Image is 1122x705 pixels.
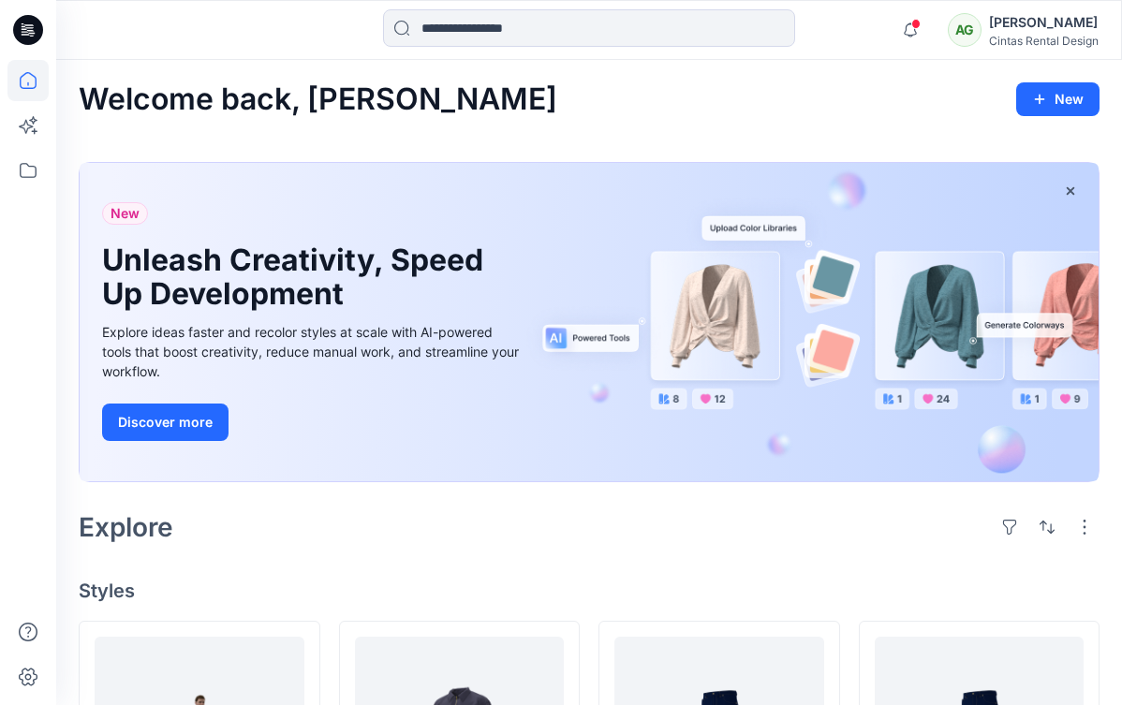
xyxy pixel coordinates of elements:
[989,34,1099,48] div: Cintas Rental Design
[102,322,524,381] div: Explore ideas faster and recolor styles at scale with AI-powered tools that boost creativity, red...
[111,202,140,225] span: New
[102,404,524,441] a: Discover more
[1016,82,1100,116] button: New
[102,404,229,441] button: Discover more
[79,580,1100,602] h4: Styles
[948,13,982,47] div: AG
[102,243,495,311] h1: Unleash Creativity, Speed Up Development
[989,11,1099,34] div: [PERSON_NAME]
[79,512,173,542] h2: Explore
[79,82,557,117] h2: Welcome back, [PERSON_NAME]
